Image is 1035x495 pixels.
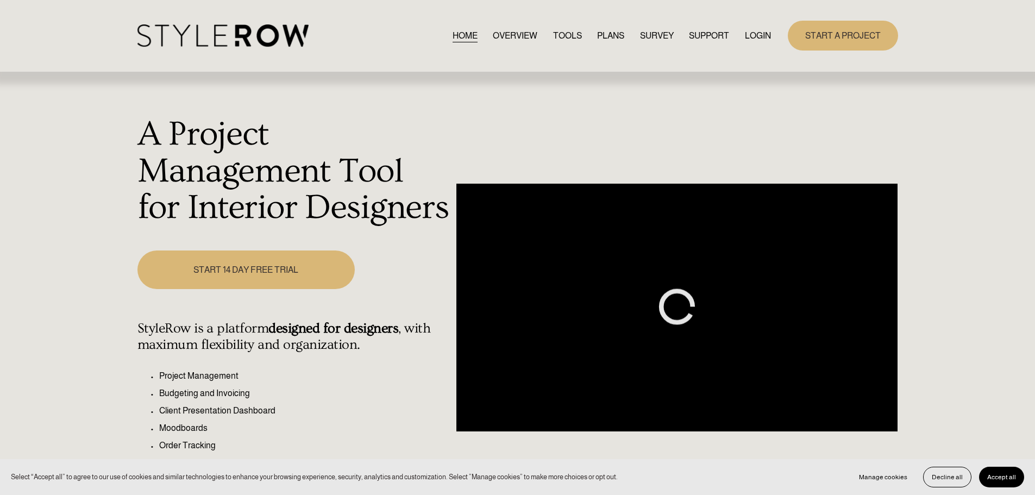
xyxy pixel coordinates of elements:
[859,473,907,481] span: Manage cookies
[851,467,915,487] button: Manage cookies
[597,28,624,43] a: PLANS
[11,472,618,482] p: Select “Accept all” to agree to our use of cookies and similar technologies to enhance your brows...
[159,404,451,417] p: Client Presentation Dashboard
[745,28,771,43] a: LOGIN
[689,28,729,43] a: folder dropdown
[689,29,729,42] span: SUPPORT
[987,473,1016,481] span: Accept all
[453,28,478,43] a: HOME
[923,467,971,487] button: Decline all
[159,369,451,383] p: Project Management
[640,28,674,43] a: SURVEY
[137,321,451,353] h4: StyleRow is a platform , with maximum flexibility and organization.
[137,250,355,289] a: START 14 DAY FREE TRIAL
[159,387,451,400] p: Budgeting and Invoicing
[137,24,309,47] img: StyleRow
[268,321,398,336] strong: designed for designers
[159,422,451,435] p: Moodboards
[137,116,451,227] h1: A Project Management Tool for Interior Designers
[493,28,537,43] a: OVERVIEW
[553,28,582,43] a: TOOLS
[788,21,898,51] a: START A PROJECT
[159,439,451,452] p: Order Tracking
[979,467,1024,487] button: Accept all
[932,473,963,481] span: Decline all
